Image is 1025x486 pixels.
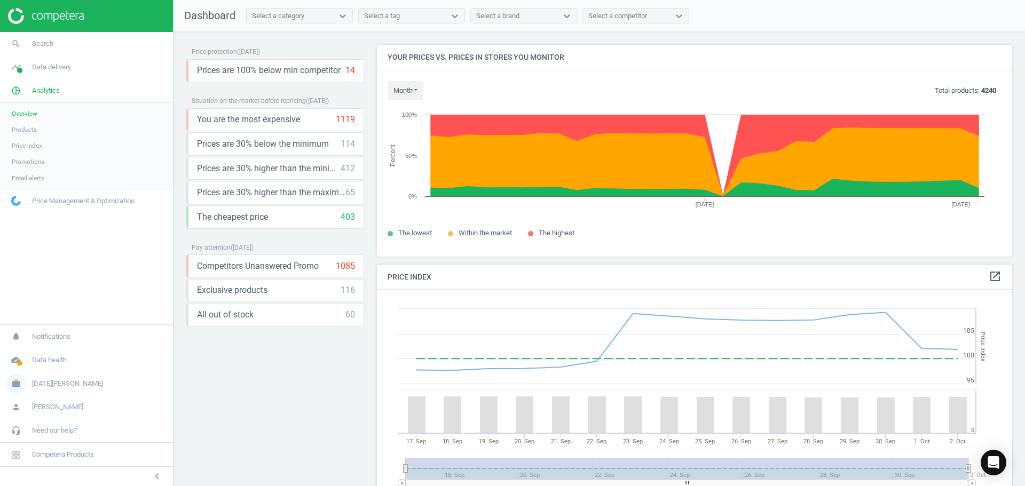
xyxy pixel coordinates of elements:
i: pie_chart_outlined [6,81,26,101]
span: Prices are 30% below the minimum [197,138,329,150]
text: 100 [963,352,974,359]
i: headset_mic [6,420,26,441]
tspan: 23. Sep [623,438,643,445]
button: chevron_left [144,469,170,483]
b: 4240 [981,86,996,94]
div: Select a competitor [588,11,647,21]
span: [PERSON_NAME] [32,402,83,412]
h4: Price Index [377,265,1012,290]
span: Analytics [32,86,60,95]
span: Promotions [12,157,44,166]
span: Notifications [32,332,70,341]
span: Prices are 30% higher than the maximal [197,187,345,198]
span: Exclusive products [197,284,267,296]
span: [DATE][PERSON_NAME] [32,379,103,388]
tspan: 19. Sep [479,438,499,445]
div: 14 [345,65,355,76]
i: notifications [6,326,26,347]
tspan: 2. Oct [970,472,986,479]
tspan: 17. Sep [406,438,426,445]
div: 403 [341,211,355,223]
div: 1085 [336,260,355,272]
span: Pay attention [192,244,231,251]
a: open_in_new [989,270,1002,284]
tspan: [DATE] [696,201,714,208]
span: The lowest [398,229,432,237]
tspan: 24. Sep [659,438,679,445]
img: ajHJNr6hYgQAAAAASUVORK5CYII= [8,8,84,24]
i: person [6,397,26,417]
span: Situation on the market before repricing [192,97,306,105]
div: 1119 [336,114,355,125]
div: Select a brand [476,11,519,21]
span: ( [DATE] ) [231,244,254,251]
span: Products [12,125,37,134]
text: 105 [963,327,974,334]
div: 412 [341,163,355,174]
tspan: Percent [389,144,397,166]
div: 114 [341,138,355,150]
tspan: 21. Sep [551,438,571,445]
span: Within the market [459,229,512,237]
span: The cheapest price [197,211,268,223]
tspan: Price Index [980,332,987,361]
text: 50% [405,153,417,159]
span: Data delivery [32,62,71,72]
div: 65 [345,187,355,198]
span: You are the most expensive [197,114,300,125]
text: 95 [967,377,974,384]
tspan: 20. Sep [515,438,534,445]
text: 0% [408,193,417,200]
span: Competera Products [32,450,94,459]
span: Need our help? [32,426,77,435]
span: Search [32,39,53,49]
tspan: 30. Sep [876,438,895,445]
span: Competitors Unanswered Promo [197,260,319,272]
text: 100% [402,111,417,118]
span: All out of stock [197,309,254,321]
div: 60 [345,309,355,321]
p: Total products: [935,86,996,95]
tspan: 22. Sep [587,438,606,445]
span: Prices are 30% higher than the minimum [197,163,341,174]
h4: Your prices vs. prices in stores you monitor [377,45,1012,70]
tspan: 1. Oct [914,438,930,445]
span: Price index [12,141,42,150]
i: chevron_left [151,470,163,483]
tspan: 27. Sep [768,438,787,445]
button: month [388,81,423,100]
span: ( [DATE] ) [237,48,260,55]
span: Data health [32,355,67,365]
i: open_in_new [989,270,1002,283]
span: Email alerts [12,174,44,182]
tspan: 18. Sep [443,438,462,445]
text: 0 [971,427,974,434]
span: Price protection [192,48,237,55]
span: Price Management & Optimization [32,196,135,206]
span: ( [DATE] ) [306,97,329,105]
div: 116 [341,284,355,296]
tspan: [DATE] [951,201,970,208]
div: Open Intercom Messenger [981,450,1006,475]
div: Select a tag [364,11,400,21]
div: Select a category [252,11,304,21]
i: work [6,373,26,394]
tspan: 29. Sep [840,438,860,445]
i: timeline [6,57,26,77]
span: Prices are 100% below min competitor [197,65,341,76]
span: Overview [12,109,37,118]
tspan: 2. Oct [950,438,966,445]
tspan: 26. Sep [731,438,751,445]
i: search [6,34,26,54]
span: Dashboard [184,9,235,22]
i: cloud_done [6,350,26,370]
span: The highest [539,229,574,237]
tspan: 28. Sep [803,438,823,445]
img: wGWNvw8QSZomAAAAABJRU5ErkJggg== [11,196,21,206]
tspan: 25. Sep [695,438,715,445]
